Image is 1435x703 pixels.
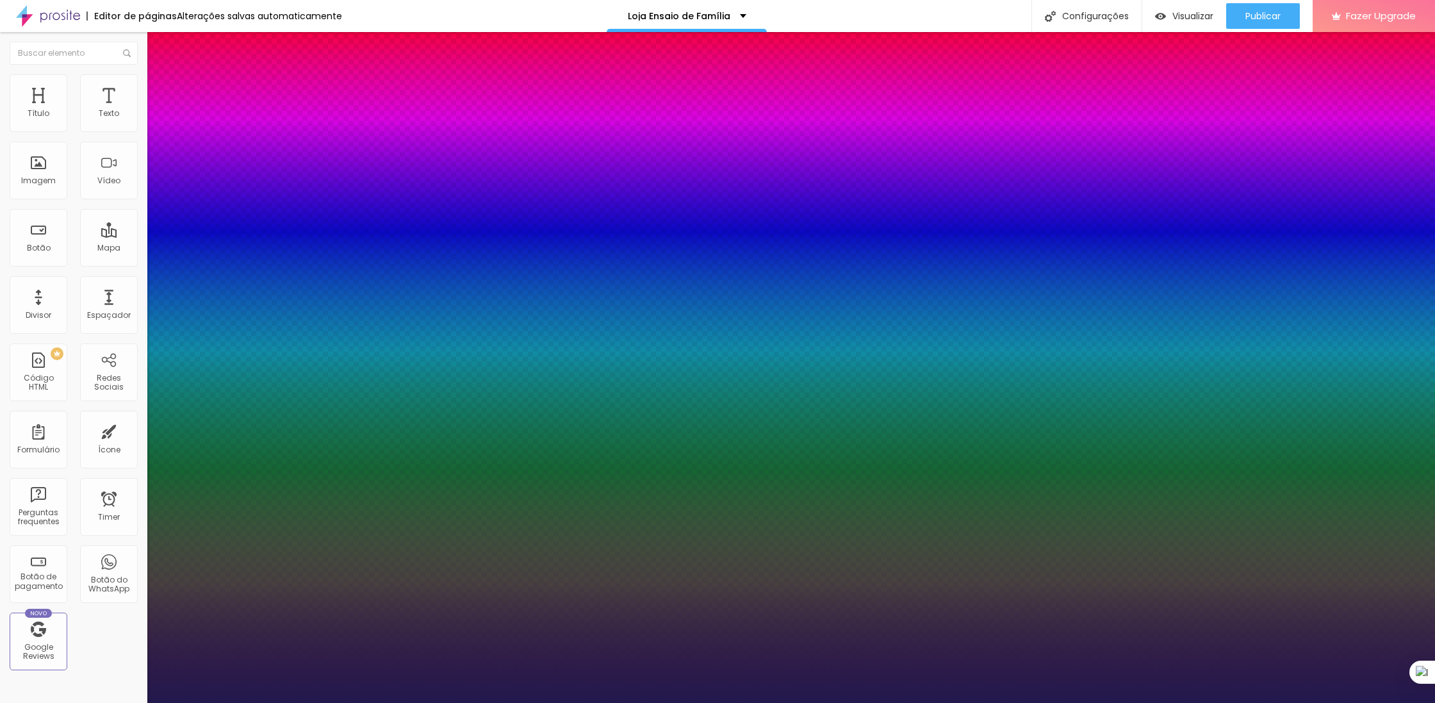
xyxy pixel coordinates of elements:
img: Icone [123,49,131,57]
div: Editor de páginas [86,12,177,21]
span: Fazer Upgrade [1346,10,1416,21]
div: Texto [99,109,119,118]
button: Visualizar [1142,3,1226,29]
div: Botão de pagamento [13,572,63,591]
div: Google Reviews [13,643,63,661]
div: Novo [25,609,53,618]
span: Visualizar [1172,11,1213,21]
div: Botão do WhatsApp [83,575,134,594]
div: Espaçador [87,311,131,320]
p: Loja Ensaio de Família [628,12,730,21]
div: Alterações salvas automaticamente [177,12,342,21]
div: Ícone [98,445,120,454]
input: Buscar elemento [10,42,138,65]
div: Imagem [21,176,56,185]
div: Formulário [17,445,60,454]
button: Publicar [1226,3,1300,29]
div: Botão [27,244,51,252]
div: Título [28,109,49,118]
div: Vídeo [97,176,120,185]
div: Timer [98,513,120,522]
div: Mapa [97,244,120,252]
div: Perguntas frequentes [13,508,63,527]
span: Publicar [1245,11,1281,21]
img: view-1.svg [1155,11,1166,22]
div: Redes Sociais [83,374,134,392]
div: Código HTML [13,374,63,392]
div: Divisor [26,311,51,320]
img: Icone [1045,11,1056,22]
